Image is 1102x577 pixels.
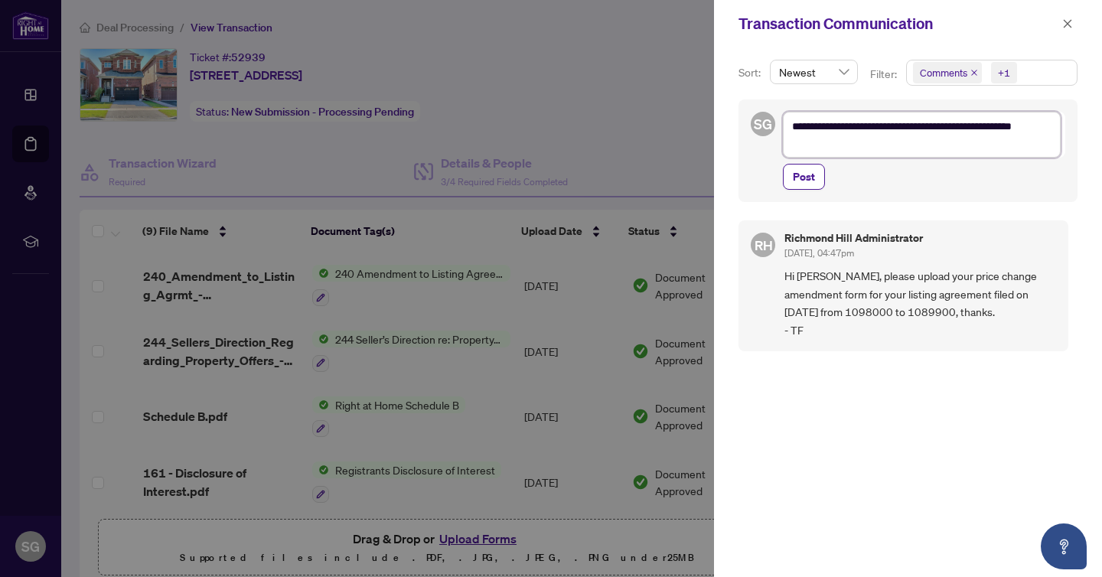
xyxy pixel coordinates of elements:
[784,233,923,243] h5: Richmond Hill Administrator
[738,12,1058,35] div: Transaction Communication
[784,247,854,259] span: [DATE], 04:47pm
[779,60,849,83] span: Newest
[754,235,772,256] span: RH
[1062,18,1073,29] span: close
[738,64,764,81] p: Sort:
[920,65,967,80] span: Comments
[754,113,772,135] span: SG
[1041,523,1087,569] button: Open asap
[913,62,982,83] span: Comments
[784,267,1056,339] span: Hi [PERSON_NAME], please upload your price change amendment form for your listing agreement filed...
[793,165,815,189] span: Post
[783,164,825,190] button: Post
[970,69,978,77] span: close
[870,66,899,83] p: Filter:
[998,65,1010,80] div: +1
